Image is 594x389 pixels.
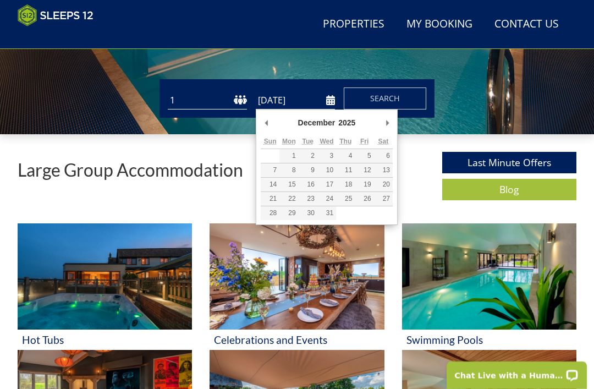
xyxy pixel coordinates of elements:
button: 12 [355,163,373,177]
button: 27 [374,192,393,206]
h3: Hot Tubs [22,334,188,346]
img: 'Swimming Pools' - Large Group Accommodation Holiday Ideas [402,223,576,330]
div: 2025 [337,114,357,131]
button: 6 [374,149,393,163]
button: 9 [299,163,317,177]
button: 15 [279,178,298,191]
div: December [296,114,337,131]
button: 26 [355,192,373,206]
abbr: Saturday [378,138,389,145]
button: Next Month [382,114,393,131]
button: 5 [355,149,373,163]
button: 21 [261,192,279,206]
iframe: Customer reviews powered by Trustpilot [12,33,128,42]
button: 17 [317,178,336,191]
abbr: Monday [282,138,296,145]
a: My Booking [402,12,477,37]
button: 25 [336,192,355,206]
a: Blog [442,179,576,200]
button: 16 [299,178,317,191]
button: 22 [279,192,298,206]
h3: Celebrations and Events [214,334,380,346]
button: 14 [261,178,279,191]
button: 1 [279,149,298,163]
button: 20 [374,178,393,191]
button: 4 [336,149,355,163]
button: 7 [261,163,279,177]
abbr: Thursday [339,138,351,145]
button: 3 [317,149,336,163]
input: Arrival Date [256,91,335,109]
button: 8 [279,163,298,177]
button: Previous Month [261,114,272,131]
img: Sleeps 12 [18,4,94,26]
abbr: Wednesday [320,138,333,145]
button: 18 [336,178,355,191]
button: 11 [336,163,355,177]
button: Search [344,87,426,109]
abbr: Friday [360,138,369,145]
button: 10 [317,163,336,177]
button: 24 [317,192,336,206]
button: 23 [299,192,317,206]
button: 2 [299,149,317,163]
img: 'Hot Tubs' - Large Group Accommodation Holiday Ideas [18,223,192,330]
a: 'Swimming Pools' - Large Group Accommodation Holiday Ideas Swimming Pools [402,223,576,350]
button: 31 [317,206,336,220]
h3: Swimming Pools [406,334,572,346]
button: 13 [374,163,393,177]
img: 'Celebrations and Events' - Large Group Accommodation Holiday Ideas [210,223,384,330]
button: 19 [355,178,373,191]
a: 'Hot Tubs' - Large Group Accommodation Holiday Ideas Hot Tubs [18,223,192,350]
button: 29 [279,206,298,220]
a: Properties [318,12,389,37]
abbr: Sunday [264,138,277,145]
p: Large Group Accommodation [18,160,243,179]
a: Contact Us [490,12,563,37]
button: 28 [261,206,279,220]
a: Last Minute Offers [442,152,576,173]
iframe: LiveChat chat widget [439,354,594,389]
abbr: Tuesday [302,138,313,145]
span: Search [370,93,400,103]
button: 30 [299,206,317,220]
a: 'Celebrations and Events' - Large Group Accommodation Holiday Ideas Celebrations and Events [210,223,384,350]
